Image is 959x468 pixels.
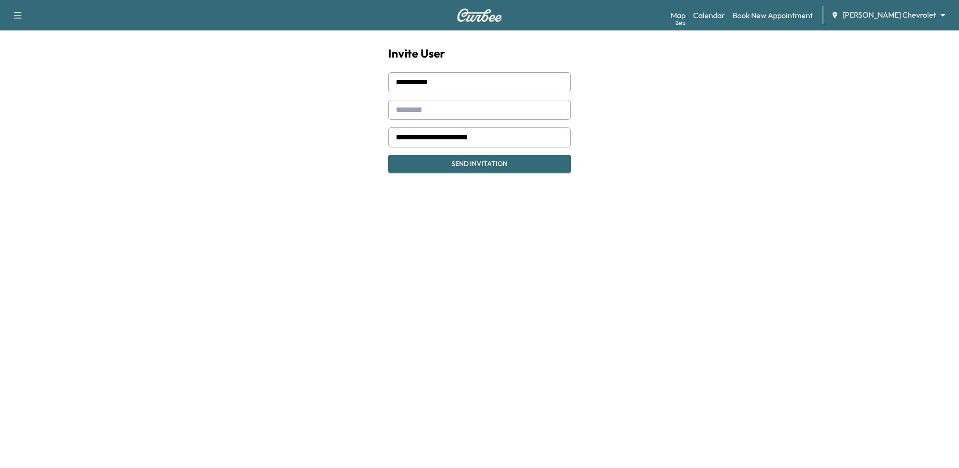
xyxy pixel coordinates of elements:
a: MapBeta [671,10,685,21]
button: Send Invitation [388,155,571,173]
h1: Invite User [388,46,571,61]
span: [PERSON_NAME] Chevrolet [842,10,936,20]
a: Calendar [693,10,725,21]
a: Book New Appointment [733,10,813,21]
img: Curbee Logo [457,9,502,22]
div: Beta [675,19,685,27]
